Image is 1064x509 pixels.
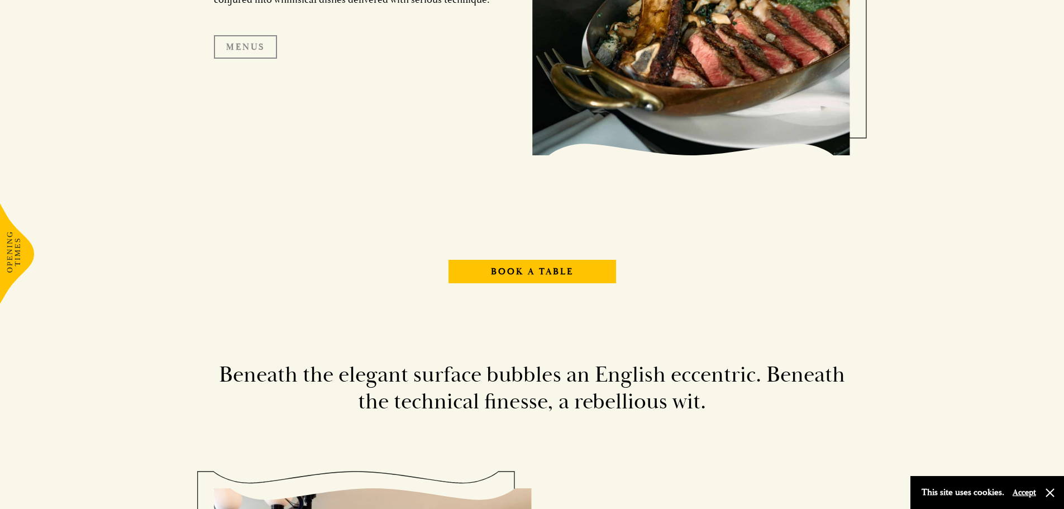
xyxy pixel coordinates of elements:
button: Close and accept [1044,487,1056,498]
h2: Beneath the elegant surface bubbles an English eccentric. Beneath the technical finesse, a rebell... [214,361,851,415]
button: Accept [1013,487,1036,498]
a: Book A Table [448,260,616,283]
p: This site uses cookies. [922,484,1004,501]
a: Menus [214,35,277,59]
